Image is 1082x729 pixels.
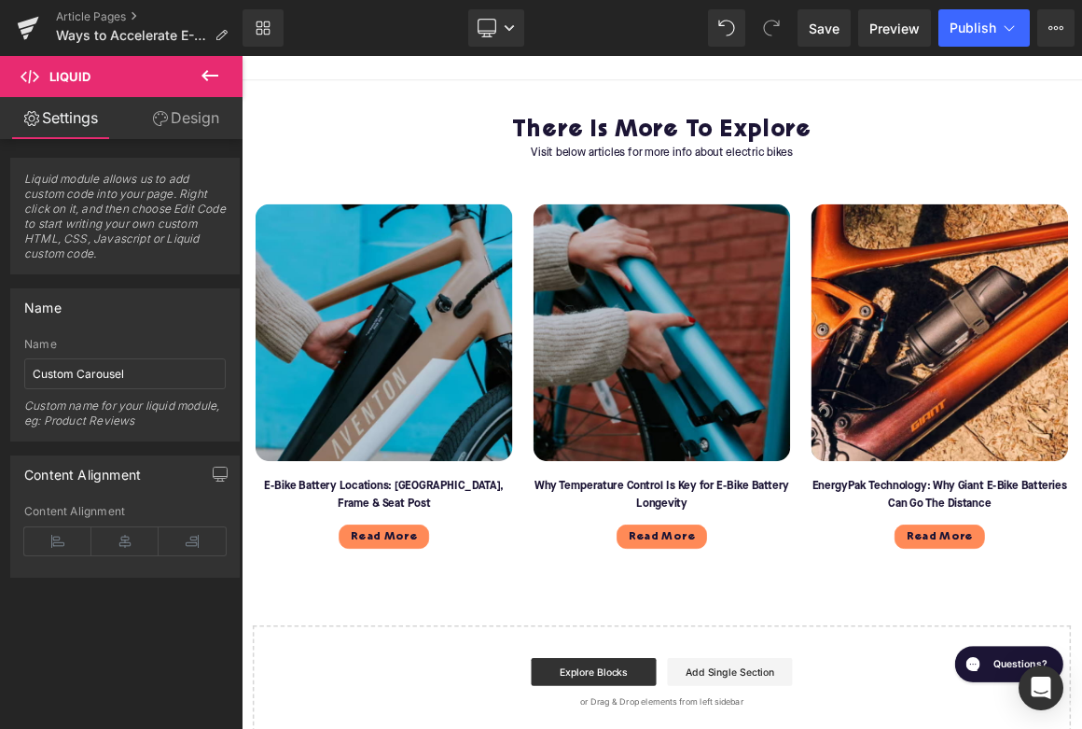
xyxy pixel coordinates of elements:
[950,21,996,35] span: Publish
[243,9,284,47] a: New Library
[24,338,226,351] div: Name
[708,9,745,47] button: Undo
[131,629,252,662] a: Read More
[61,21,133,40] h2: Questions?
[9,7,155,55] button: Gorgias live chat
[1037,9,1075,47] button: More
[30,570,352,610] font: E-Bike Battery Locations: [GEOGRAPHIC_DATA], Frame & Seat Post
[24,172,226,273] span: Liquid module allows us to add custom code into your page. Right click on it, and then choose Edi...
[520,639,609,652] span: Read More
[24,505,226,518] div: Content Alignment
[753,9,790,47] button: Redo
[56,28,207,43] span: Ways to Accelerate E-Bike Adoption: Lessons From [GEOGRAPHIC_DATA]
[394,570,735,610] font: Why Temperature Control Is Key for E-Bike Battery Longevity
[869,19,920,38] span: Preview
[504,629,625,662] a: Read More
[938,9,1030,47] button: Publish
[125,97,246,139] a: Design
[49,69,90,84] span: Liquid
[146,639,236,652] span: Read More
[809,19,839,38] span: Save
[893,639,982,652] span: Read More
[877,629,998,662] a: Read More
[24,399,226,441] div: Custom name for your liquid module, eg: Product Reviews
[24,289,62,315] div: Name
[1019,666,1063,710] div: Open Intercom Messenger
[56,9,243,24] a: Article Pages
[19,199,364,544] img: Aventon Pace battery
[858,9,931,47] a: Preview
[392,199,737,544] img: Tenways electric bike battery
[24,456,141,483] div: Content Alignment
